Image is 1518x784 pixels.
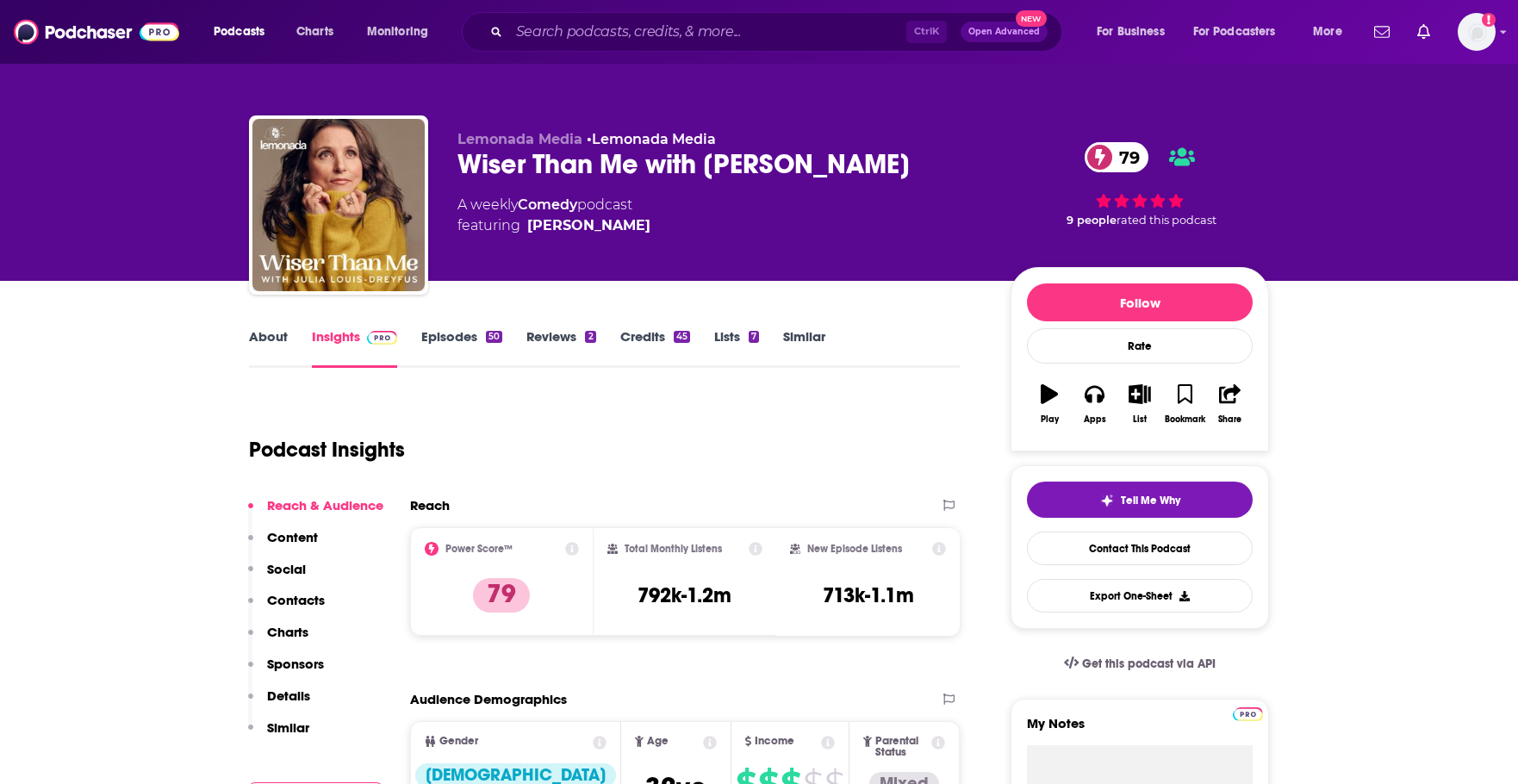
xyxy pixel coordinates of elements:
[1027,482,1253,518] button: tell me why sparkleTell Me Why
[267,688,310,704] p: Details
[421,328,502,368] a: Episodes50
[202,18,287,46] button: open menu
[248,719,309,751] button: Similar
[248,688,310,719] button: Details
[267,719,309,736] p: Similar
[14,16,179,48] img: Podchaser - Follow, Share and Rate Podcasts
[249,437,405,463] h1: Podcast Insights
[1072,373,1117,435] button: Apps
[249,328,288,368] a: About
[1041,414,1059,425] div: Play
[1100,494,1114,507] img: tell me why sparkle
[906,21,947,43] span: Ctrl K
[1458,13,1496,51] button: Show profile menu
[1233,705,1263,721] a: Pro website
[1367,17,1397,47] a: Show notifications dropdown
[296,20,333,44] span: Charts
[248,624,308,656] button: Charts
[1162,373,1207,435] button: Bookmark
[267,497,383,513] p: Reach & Audience
[1458,13,1496,51] img: User Profile
[367,331,397,345] img: Podchaser Pro
[252,119,425,291] img: Wiser Than Me with Julia Louis-Dreyfus
[410,691,567,707] h2: Audience Demographics
[439,736,478,747] span: Gender
[592,131,716,147] a: Lemonada Media
[1165,414,1205,425] div: Bookmark
[410,497,450,513] h2: Reach
[1085,142,1148,172] a: 79
[625,543,722,555] h2: Total Monthly Listens
[1027,715,1253,745] label: My Notes
[267,592,325,608] p: Contacts
[1016,10,1047,27] span: New
[1208,373,1253,435] button: Share
[457,131,582,147] span: Lemonada Media
[1011,131,1269,238] div: 79 9 peoplerated this podcast
[526,328,595,368] a: Reviews2
[1117,214,1216,227] span: rated this podcast
[267,529,318,545] p: Content
[248,497,383,529] button: Reach & Audience
[1067,214,1117,227] span: 9 people
[647,736,669,747] span: Age
[214,20,264,44] span: Podcasts
[367,20,428,44] span: Monitoring
[1193,20,1276,44] span: For Podcasters
[1084,414,1106,425] div: Apps
[875,736,929,758] span: Parental Status
[968,28,1040,36] span: Open Advanced
[1027,373,1072,435] button: Play
[1218,414,1241,425] div: Share
[518,196,577,213] a: Comedy
[1117,373,1162,435] button: List
[1301,18,1364,46] button: open menu
[248,656,324,688] button: Sponsors
[961,22,1048,42] button: Open AdvancedNew
[527,215,650,236] a: [PERSON_NAME]
[267,624,308,640] p: Charts
[445,543,513,555] h2: Power Score™
[457,195,650,236] div: A weekly podcast
[1313,20,1342,44] span: More
[1458,13,1496,51] span: Logged in as Ashley_Beenen
[285,18,344,46] a: Charts
[355,18,451,46] button: open menu
[473,578,530,613] p: 79
[1097,20,1165,44] span: For Business
[1027,532,1253,565] a: Contact This Podcast
[457,215,650,236] span: featuring
[620,328,690,368] a: Credits45
[807,543,902,555] h2: New Episode Listens
[1050,643,1229,685] a: Get this podcast via API
[248,529,318,561] button: Content
[755,736,794,747] span: Income
[1027,328,1253,364] div: Rate
[267,561,306,577] p: Social
[1182,18,1301,46] button: open menu
[509,18,906,46] input: Search podcasts, credits, & more...
[248,561,306,593] button: Social
[749,331,759,343] div: 7
[1102,142,1148,172] span: 79
[478,12,1079,52] div: Search podcasts, credits, & more...
[1085,18,1186,46] button: open menu
[248,592,325,624] button: Contacts
[1121,494,1180,507] span: Tell Me Why
[823,582,914,608] h3: 713k-1.1m
[587,131,716,147] span: •
[1027,283,1253,321] button: Follow
[486,331,502,343] div: 50
[674,331,690,343] div: 45
[783,328,825,368] a: Similar
[1027,579,1253,613] button: Export One-Sheet
[638,582,731,608] h3: 792k-1.2m
[1133,414,1147,425] div: List
[714,328,759,368] a: Lists7
[1410,17,1437,47] a: Show notifications dropdown
[1082,656,1216,671] span: Get this podcast via API
[1233,707,1263,721] img: Podchaser Pro
[585,331,595,343] div: 2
